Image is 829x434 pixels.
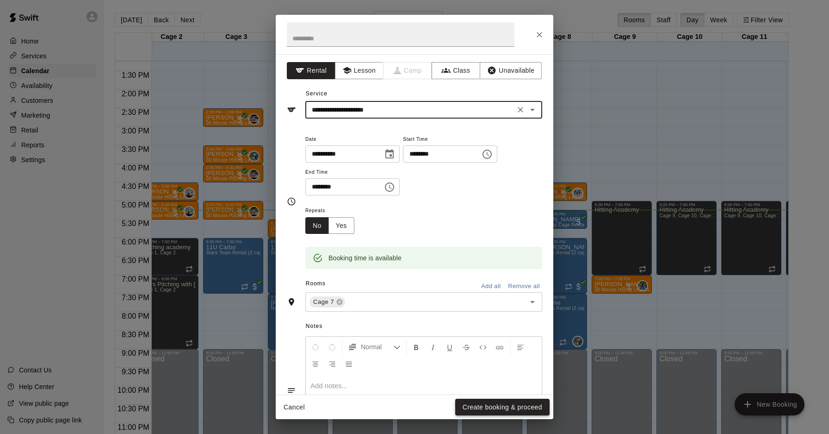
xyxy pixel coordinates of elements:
[480,62,542,79] button: Unavailable
[305,217,354,234] div: outlined button group
[309,297,338,307] span: Cage 7
[308,355,323,372] button: Center Align
[305,217,329,234] button: No
[408,339,424,355] button: Format Bold
[526,103,539,116] button: Open
[306,280,326,287] span: Rooms
[442,339,458,355] button: Format Underline
[287,105,296,114] svg: Service
[279,399,309,416] button: Cancel
[328,250,402,266] div: Booking time is available
[478,145,496,164] button: Choose time, selected time is 5:15 PM
[287,386,296,395] svg: Notes
[305,205,362,217] span: Repeats
[380,145,399,164] button: Choose date, selected date is Oct 15, 2025
[380,178,399,196] button: Choose time, selected time is 5:45 PM
[306,319,542,334] span: Notes
[324,339,340,355] button: Redo
[309,296,345,308] div: Cage 7
[475,339,491,355] button: Insert Code
[324,355,340,372] button: Right Align
[513,339,528,355] button: Left Align
[476,279,506,294] button: Add all
[425,339,441,355] button: Format Italics
[305,133,400,146] span: Date
[341,355,357,372] button: Justify Align
[328,217,354,234] button: Yes
[403,133,497,146] span: Start Time
[308,339,323,355] button: Undo
[361,342,393,352] span: Normal
[492,339,507,355] button: Insert Link
[384,62,432,79] span: Camps can only be created in the Services page
[514,103,527,116] button: Clear
[506,279,542,294] button: Remove all
[305,166,400,179] span: End Time
[306,90,328,97] span: Service
[432,62,480,79] button: Class
[455,399,550,416] button: Create booking & proceed
[531,26,548,43] button: Close
[287,197,296,206] svg: Timing
[335,62,384,79] button: Lesson
[344,339,404,355] button: Formatting Options
[287,297,296,307] svg: Rooms
[458,339,474,355] button: Format Strikethrough
[287,62,335,79] button: Rental
[526,296,539,308] button: Open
